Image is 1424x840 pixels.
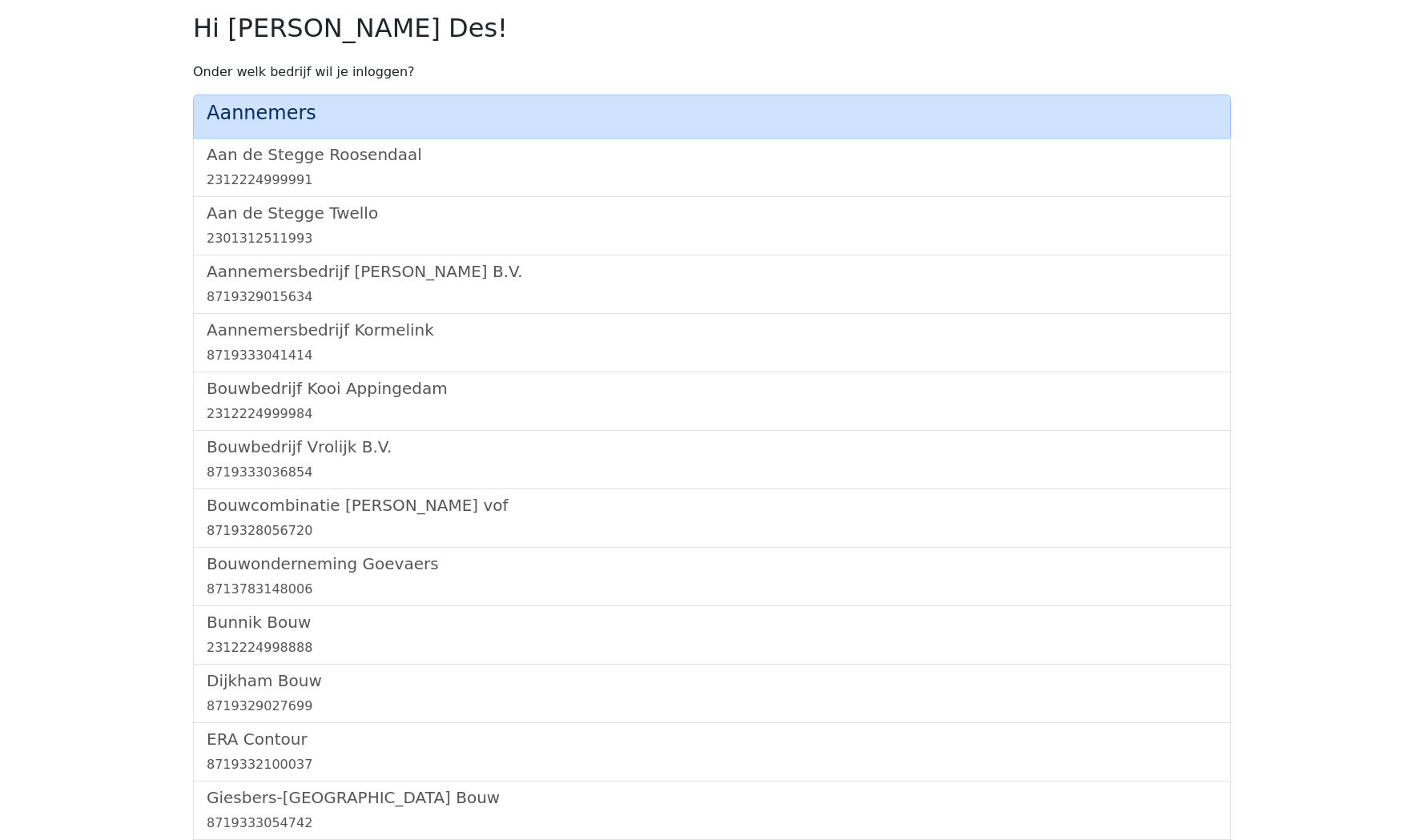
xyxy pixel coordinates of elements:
[193,62,1231,82] p: Onder welk bedrijf wil je inloggen?
[207,613,1217,657] a: Bunnik Bouw2312224998888
[207,102,1217,125] h4: Aannemers
[207,379,1217,424] a: Bouwbedrijf Kooi Appingedam2312224999984
[207,437,1217,482] a: Bouwbedrijf Vrolijk B.V.8719333036854
[207,229,1217,248] div: 2301312511993
[207,463,1217,482] div: 8719333036854
[207,729,1217,774] a: ERA Contour8719332100037
[207,613,1217,632] h5: Bunnik Bouw
[207,287,1217,307] div: 8719329015634
[207,697,1217,716] div: 8719329027699
[207,262,1217,307] a: Aannemersbedrijf [PERSON_NAME] B.V.8719329015634
[207,379,1217,398] h5: Bouwbedrijf Kooi Appingedam
[207,580,1217,599] div: 8713783148006
[193,13,1231,43] h2: Hi [PERSON_NAME] Des!
[207,671,1217,716] a: Dijkham Bouw8719329027699
[207,521,1217,541] div: 8719328056720
[207,203,1217,248] a: Aan de Stegge Twello2301312511993
[207,437,1217,456] h5: Bouwbedrijf Vrolijk B.V.
[207,404,1217,424] div: 2312224999984
[207,203,1217,223] h5: Aan de Stegge Twello
[207,171,1217,190] div: 2312224999991
[207,554,1217,573] h5: Bouwonderneming Goevaers
[207,496,1217,541] a: Bouwcombinatie [PERSON_NAME] vof8719328056720
[207,145,1217,190] a: Aan de Stegge Roosendaal2312224999991
[207,788,1217,833] a: Giesbers-[GEOGRAPHIC_DATA] Bouw8719333054742
[207,320,1217,340] h5: Aannemersbedrijf Kormelink
[207,320,1217,365] a: Aannemersbedrijf Kormelink8719333041414
[207,729,1217,749] h5: ERA Contour
[207,788,1217,807] h5: Giesbers-[GEOGRAPHIC_DATA] Bouw
[207,755,1217,774] div: 8719332100037
[207,346,1217,365] div: 8719333041414
[207,262,1217,281] h5: Aannemersbedrijf [PERSON_NAME] B.V.
[207,496,1217,515] h5: Bouwcombinatie [PERSON_NAME] vof
[207,145,1217,164] h5: Aan de Stegge Roosendaal
[207,671,1217,690] h5: Dijkham Bouw
[207,638,1217,657] div: 2312224998888
[207,554,1217,599] a: Bouwonderneming Goevaers8713783148006
[207,814,1217,833] div: 8719333054742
